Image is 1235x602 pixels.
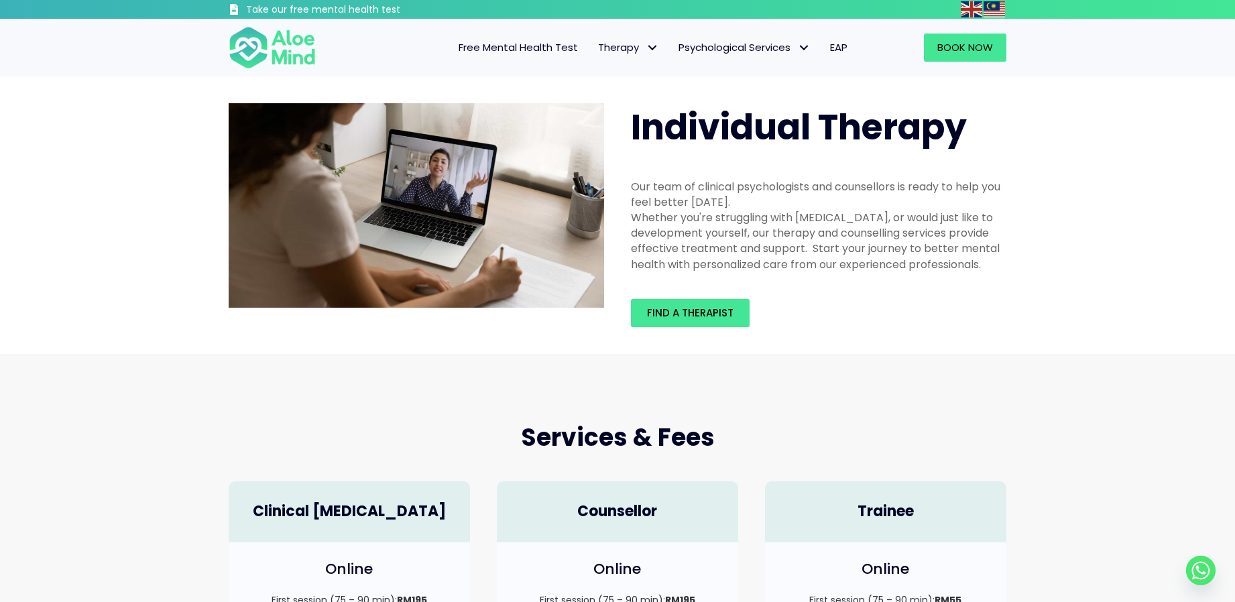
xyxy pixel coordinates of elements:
[961,1,982,17] img: en
[937,40,993,54] span: Book Now
[631,210,1006,272] div: Whether you're struggling with [MEDICAL_DATA], or would just like to development yourself, our th...
[242,559,457,580] h4: Online
[647,306,733,320] span: Find a therapist
[510,501,725,522] h4: Counsellor
[778,559,993,580] h4: Online
[830,40,847,54] span: EAP
[642,38,662,58] span: Therapy: submenu
[984,1,1006,17] a: Malay
[229,25,316,70] img: Aloe mind Logo
[510,559,725,580] h4: Online
[631,299,750,327] a: Find a therapist
[631,179,1006,210] div: Our team of clinical psychologists and counsellors is ready to help you feel better [DATE].
[820,34,858,62] a: EAP
[794,38,813,58] span: Psychological Services: submenu
[984,1,1005,17] img: ms
[333,34,858,62] nav: Menu
[778,501,993,522] h4: Trainee
[631,103,967,152] span: Individual Therapy
[924,34,1006,62] a: Book Now
[229,3,472,19] a: Take our free mental health test
[449,34,588,62] a: Free Mental Health Test
[242,501,457,522] h4: Clinical [MEDICAL_DATA]
[588,34,668,62] a: TherapyTherapy: submenu
[598,40,658,54] span: Therapy
[459,40,578,54] span: Free Mental Health Test
[668,34,820,62] a: Psychological ServicesPsychological Services: submenu
[521,420,715,455] span: Services & Fees
[961,1,984,17] a: English
[246,3,472,17] h3: Take our free mental health test
[679,40,810,54] span: Psychological Services
[1186,556,1216,585] a: Whatsapp
[229,103,604,308] img: Therapy online individual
